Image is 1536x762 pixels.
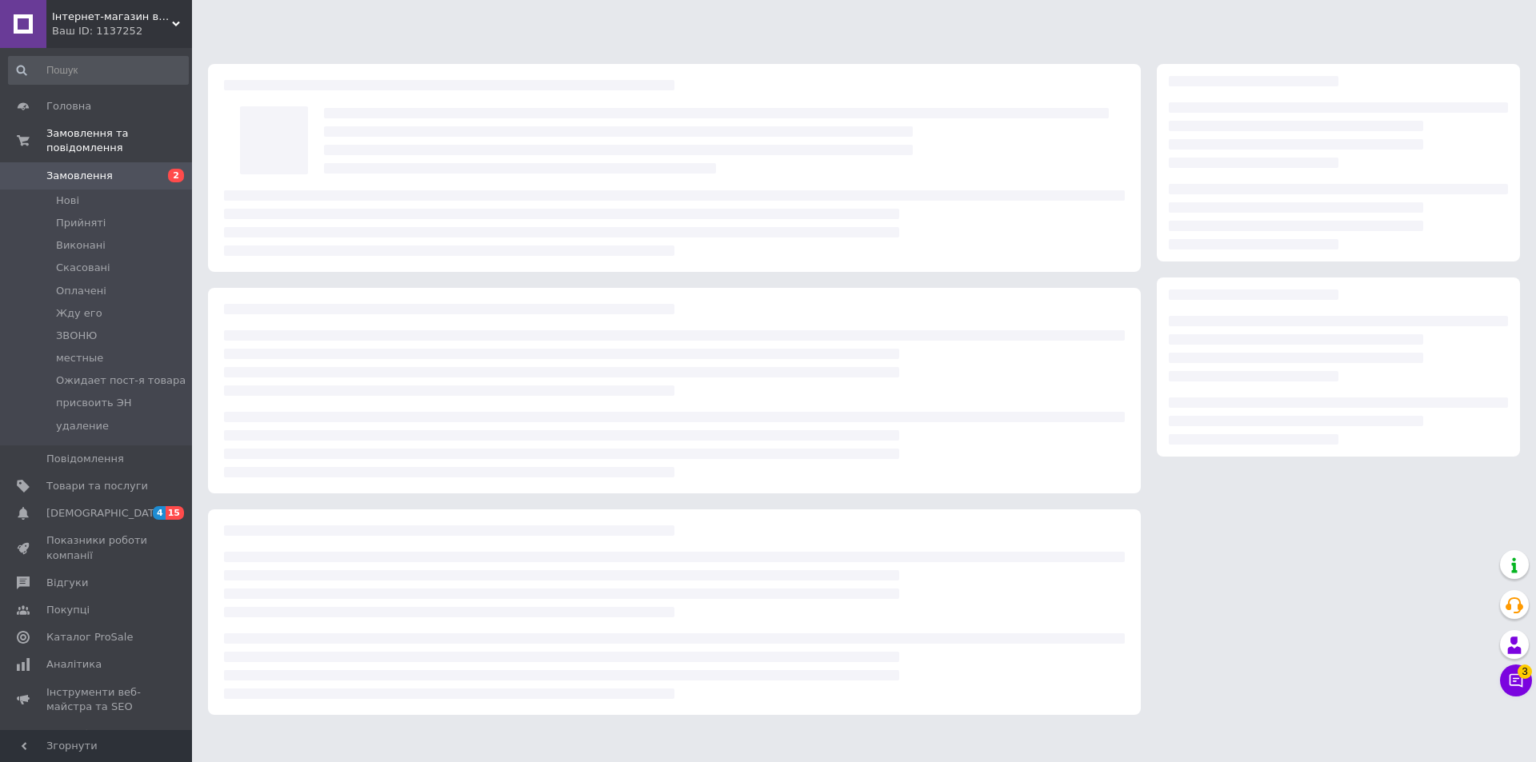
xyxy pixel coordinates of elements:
span: Замовлення та повідомлення [46,126,192,155]
span: Замовлення [46,169,113,183]
span: Каталог ProSale [46,630,133,644]
span: Показники роботи компанії [46,533,148,562]
span: 2 [168,169,184,182]
span: Управління сайтом [46,727,148,756]
span: 15 [166,506,184,520]
span: Відгуки [46,576,88,590]
span: Головна [46,99,91,114]
button: Чат з покупцем3 [1500,664,1532,696]
span: Ожидает пост-я товара [56,373,186,388]
span: Аналітика [46,657,102,672]
span: Інструменти веб-майстра та SEO [46,685,148,714]
div: Ваш ID: 1137252 [52,24,192,38]
span: удаление [56,419,109,433]
span: Повідомлення [46,452,124,466]
span: присвоить ЭН [56,396,132,410]
span: Прийняті [56,216,106,230]
span: местные [56,351,103,365]
span: Інтернет-магазин вело-товарів "Sobike UA" [52,10,172,24]
span: [DEMOGRAPHIC_DATA] [46,506,165,521]
span: Нові [56,193,79,208]
span: 4 [153,506,166,520]
span: ЗВОНЮ [56,329,97,343]
span: Товари та послуги [46,479,148,493]
span: Жду его [56,306,102,321]
span: Оплачені [56,284,106,298]
span: Виконані [56,238,106,253]
span: Скасовані [56,261,110,275]
input: Пошук [8,56,189,85]
span: Покупці [46,603,90,617]
span: 3 [1518,664,1532,679]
